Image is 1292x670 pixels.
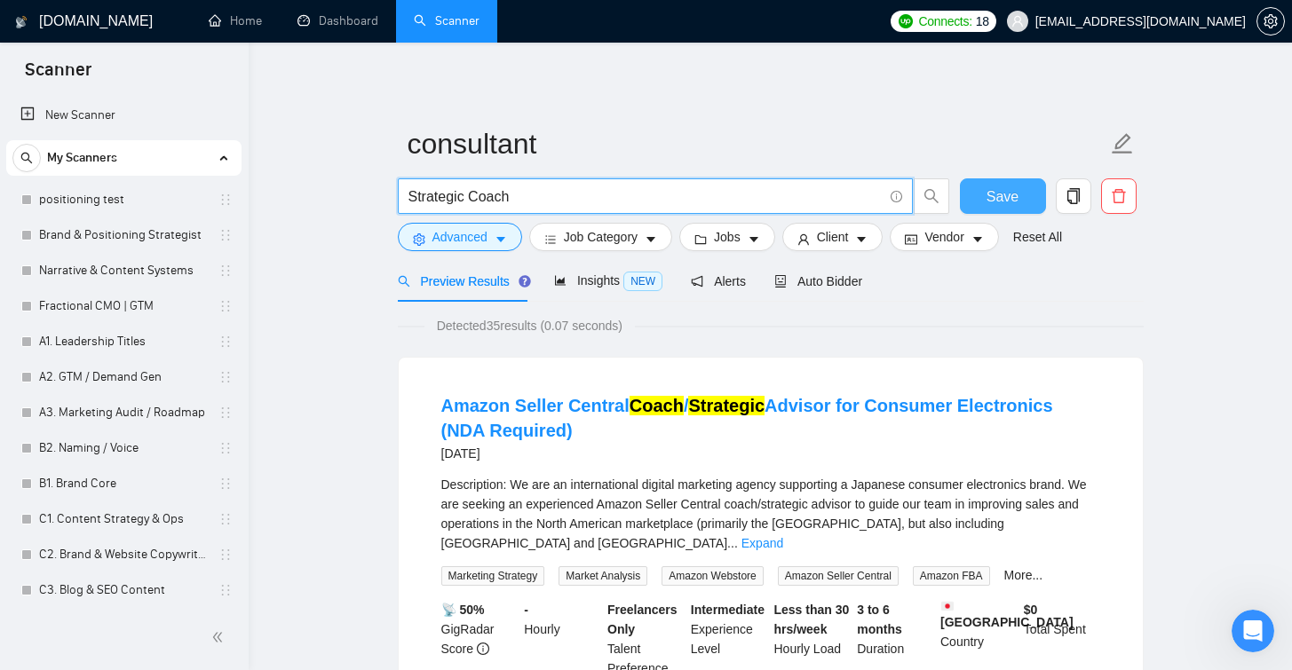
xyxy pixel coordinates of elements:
span: holder [218,193,233,207]
b: Intermediate [691,603,765,617]
span: Scanner [11,57,106,94]
span: Amazon Webstore [662,566,764,586]
a: B1. Brand Core [39,466,208,501]
span: holder [218,583,233,597]
a: B2. Naming / Voice [39,430,208,466]
span: bars [544,233,557,246]
a: homeHome [209,13,262,28]
span: holder [218,477,233,491]
span: user [1011,15,1024,28]
span: Amazon FBA [913,566,990,586]
span: Detected 35 results (0.07 seconds) [424,316,635,335]
span: Insights [554,273,662,288]
span: Advanced [432,227,487,247]
button: delete [1101,178,1137,214]
span: setting [413,233,425,246]
span: holder [218,370,233,384]
b: $ 0 [1024,603,1038,617]
a: setting [1256,14,1285,28]
a: New Scanner [20,98,227,133]
span: search [398,275,410,288]
button: settingAdvancedcaret-down [398,223,522,251]
span: notification [691,275,703,288]
span: area-chart [554,274,567,287]
a: Amazon Seller CentralCoach/StrategicAdvisor for Consumer Electronics (NDA Required) [441,396,1053,440]
span: Client [817,227,849,247]
a: dashboardDashboard [297,13,378,28]
button: copy [1056,178,1091,214]
span: NEW [623,272,662,291]
button: userClientcaret-down [782,223,884,251]
span: caret-down [971,233,984,246]
span: holder [218,299,233,313]
a: Narrative & Content Systems [39,253,208,288]
span: copy [1057,188,1090,204]
li: New Scanner [6,98,242,133]
span: search [13,152,40,164]
a: Reset All [1013,227,1062,247]
button: Save [960,178,1046,214]
span: holder [218,228,233,242]
span: Save [987,185,1019,208]
span: Job Category [564,227,638,247]
div: Description: We are an international digital marketing agency supporting a Japanese consumer elec... [441,475,1100,553]
input: Scanner name... [408,122,1107,166]
span: search [915,188,948,204]
span: Auto Bidder [774,274,862,288]
span: edit [1111,132,1134,155]
span: Amazon Seller Central [778,566,899,586]
span: caret-down [748,233,760,246]
b: 📡 50% [441,603,485,617]
span: Jobs [714,227,741,247]
span: Alerts [691,274,746,288]
a: C1. Content Strategy & Ops [39,501,208,537]
img: upwork-logo.png [899,14,913,28]
a: C2. Brand & Website Copywriting [39,537,208,572]
span: double-left [211,628,229,646]
span: Description: We are an international digital marketing agency supporting a Japanese consumer elec... [441,477,1087,550]
span: Marketing Strategy [441,566,545,586]
b: Freelancers Only [607,603,678,636]
span: caret-down [855,233,868,246]
mark: Strategic [688,396,765,415]
a: Brand & Positioning Strategist [39,217,208,253]
b: [GEOGRAPHIC_DATA] [940,600,1074,629]
b: - [524,603,528,617]
span: holder [218,441,233,455]
span: holder [218,512,233,526]
button: barsJob Categorycaret-down [529,223,672,251]
button: idcardVendorcaret-down [890,223,998,251]
span: setting [1257,14,1284,28]
span: Preview Results [398,274,526,288]
span: ... [727,536,738,550]
span: My Scanners [47,140,117,176]
a: positioning test [39,182,208,217]
span: caret-down [645,233,657,246]
span: info-circle [477,642,489,655]
img: logo [15,8,28,36]
div: [DATE] [441,443,1100,464]
b: Less than 30 hrs/week [774,603,850,636]
a: Fractional CMO | GTM [39,288,208,324]
span: folder [694,233,707,246]
span: info-circle [891,191,902,202]
span: delete [1102,188,1136,204]
span: holder [218,335,233,349]
span: Connects: [918,12,971,31]
span: holder [218,406,233,420]
button: folderJobscaret-down [679,223,775,251]
span: idcard [905,233,917,246]
a: Expand [741,536,783,550]
input: Search Freelance Jobs... [408,185,883,208]
a: A2. GTM / Demand Gen [39,359,208,395]
mark: Coach [630,396,684,415]
b: 3 to 6 months [857,603,902,636]
span: holder [218,264,233,278]
span: Vendor [924,227,963,247]
a: More... [1004,568,1043,582]
span: caret-down [495,233,507,246]
img: 🇯🇵 [941,600,954,612]
span: holder [218,548,233,562]
span: robot [774,275,787,288]
span: user [797,233,810,246]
